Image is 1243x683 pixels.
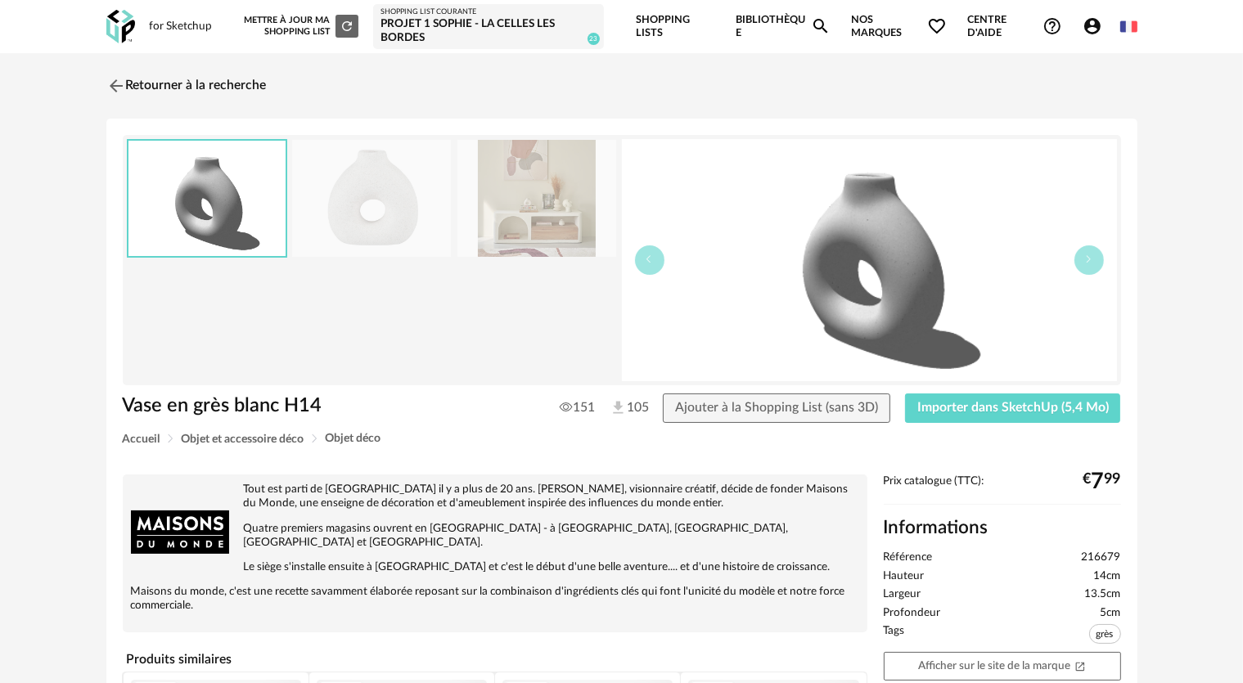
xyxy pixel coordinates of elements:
div: for Sketchup [150,20,213,34]
span: Refresh icon [340,21,354,30]
img: OXP [106,10,135,43]
h2: Informations [884,516,1121,540]
span: Magnify icon [811,16,831,36]
span: Open In New icon [1074,659,1086,671]
img: svg+xml;base64,PHN2ZyB3aWR0aD0iMjQiIGhlaWdodD0iMjQiIHZpZXdCb3g9IjAgMCAyNCAyNCIgZmlsbD0ibm9uZSIgeG... [106,76,126,96]
span: grès [1089,624,1121,644]
img: fr [1120,18,1137,35]
span: Largeur [884,587,921,602]
span: Account Circle icon [1083,16,1110,36]
span: Heart Outline icon [927,16,947,36]
span: Ajouter à la Shopping List (sans 3D) [675,401,878,414]
span: 14cm [1094,569,1121,584]
span: 216679 [1082,550,1121,565]
p: Le siège s'installe ensuite à [GEOGRAPHIC_DATA] et c'est le début d'une belle aventure.... et d'u... [131,560,859,574]
div: Shopping List courante [381,7,597,17]
span: Centre d'aideHelp Circle Outline icon [967,13,1062,40]
span: Objet et accessoire déco [182,434,304,445]
span: 7 [1092,475,1105,488]
a: Shopping List courante Projet 1 Sophie - La celles les Bordes 23 [381,7,597,46]
span: 105 [610,399,633,417]
p: Tout est parti de [GEOGRAPHIC_DATA] il y a plus de 20 ans. [PERSON_NAME], visionnaire créatif, dé... [131,483,859,510]
img: vase-en-gres-blanc-h14-1000-14-35-216679_1.jpg [292,140,451,257]
button: Importer dans SketchUp (5,4 Mo) [905,393,1121,423]
div: € 99 [1083,475,1121,488]
button: Ajouter à la Shopping List (sans 3D) [663,393,890,423]
h1: Vase en grès blanc H14 [123,393,529,419]
span: 23 [588,33,600,45]
img: brand logo [131,483,229,581]
a: Retourner à la recherche [106,68,267,104]
span: 13.5cm [1085,587,1121,602]
span: Profondeur [884,606,941,621]
span: Objet déco [326,433,381,444]
p: Maisons du monde, c'est une recette savamment élaborée reposant sur la combinaison d'ingrédients ... [131,585,859,613]
img: thumbnail.png [128,141,286,256]
span: 151 [560,399,595,416]
span: Référence [884,550,933,565]
div: Breadcrumb [123,433,1121,445]
img: thumbnail.png [622,139,1117,381]
div: Mettre à jour ma Shopping List [241,15,358,38]
span: 5cm [1101,606,1121,621]
a: Afficher sur le site de la marqueOpen In New icon [884,652,1121,681]
span: Accueil [123,434,160,445]
span: Hauteur [884,569,925,584]
span: Importer dans SketchUp (5,4 Mo) [917,401,1109,414]
div: Projet 1 Sophie - La celles les Bordes [381,17,597,46]
div: Prix catalogue (TTC): [884,474,1121,505]
span: Tags [884,624,905,648]
img: vase-en-gres-blanc-h14-1000-14-35-216679_9.jpg [457,140,616,257]
h4: Produits similaires [123,647,867,672]
span: Account Circle icon [1083,16,1102,36]
p: Quatre premiers magasins ouvrent en [GEOGRAPHIC_DATA] - à [GEOGRAPHIC_DATA], [GEOGRAPHIC_DATA], [... [131,522,859,550]
img: Téléchargements [610,399,627,416]
span: Help Circle Outline icon [1043,16,1062,36]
